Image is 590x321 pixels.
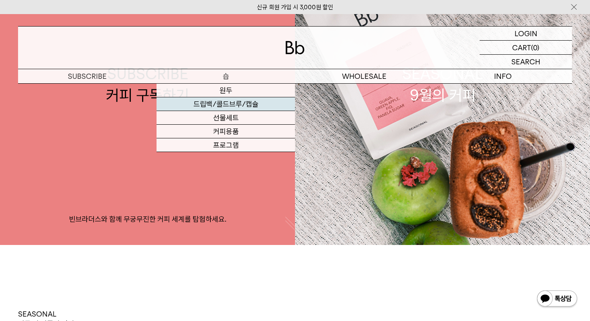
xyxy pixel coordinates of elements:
img: 카카오톡 채널 1:1 채팅 버튼 [536,290,578,309]
p: WHOLESALE [295,69,433,83]
a: 드립백/콜드브루/캡슐 [157,97,295,111]
p: (0) [531,41,539,54]
p: LOGIN [515,27,537,40]
img: 로고 [285,41,305,54]
p: INFO [433,69,572,83]
a: 커피용품 [157,125,295,138]
a: LOGIN [480,27,572,41]
a: SUBSCRIBE [18,69,157,83]
a: CART (0) [480,41,572,55]
a: 선물세트 [157,111,295,125]
p: CART [512,41,531,54]
a: 신규 회원 가입 시 3,000원 할인 [257,4,333,11]
a: 프로그램 [157,138,295,152]
div: SUBSCRIBE 커피 구독하기 [106,63,189,106]
a: 원두 [157,84,295,97]
div: SEASONAL 9월의 커피 [402,63,483,106]
p: SEARCH [511,55,540,69]
a: 숍 [157,69,295,83]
